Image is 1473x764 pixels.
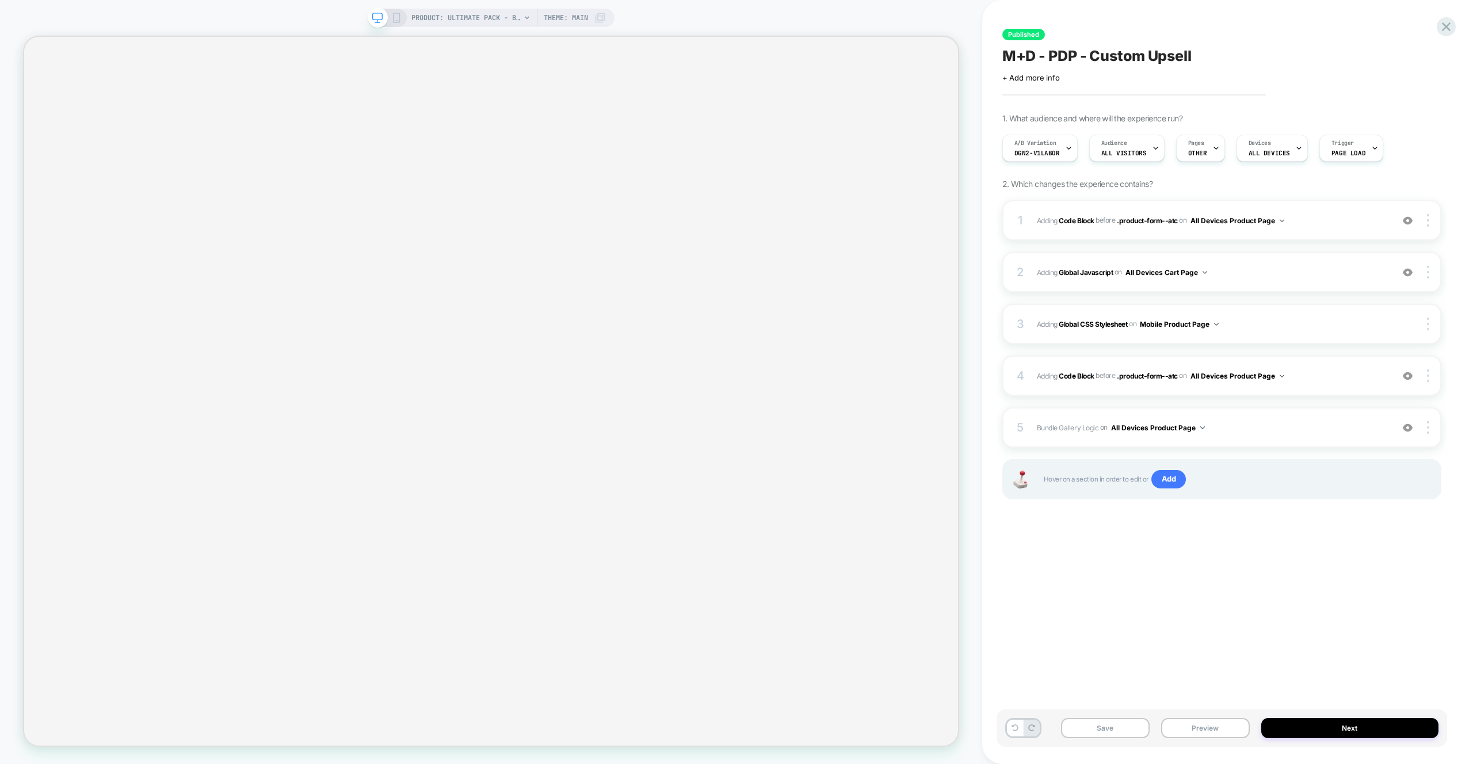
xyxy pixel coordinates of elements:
[411,9,521,27] span: PRODUCT: Ultimate Pack - Best Value Bundle
[1331,149,1365,157] span: Page Load
[1014,139,1056,147] span: A/B Variation
[1015,262,1026,282] div: 2
[1015,365,1026,386] div: 4
[1280,375,1284,377] img: down arrow
[1203,271,1207,274] img: down arrow
[1100,421,1108,434] span: on
[1009,471,1032,488] img: Joystick
[1015,314,1026,334] div: 3
[1037,423,1099,431] span: Bundle Gallery Logic
[1331,139,1354,147] span: Trigger
[1427,266,1429,278] img: close
[1179,214,1186,227] span: on
[1015,210,1026,231] div: 1
[1190,213,1284,228] button: All Devices Product Page
[1111,421,1205,435] button: All Devices Product Page
[1403,268,1413,277] img: crossed eye
[1188,149,1207,157] span: OTHER
[1002,47,1192,64] span: M+D - PDP - Custom Upsell
[1179,369,1186,382] span: on
[1014,149,1060,157] span: Dgn2-V1Labor
[1427,421,1429,434] img: close
[544,9,588,27] span: Theme: MAIN
[1214,323,1219,326] img: down arrow
[1261,718,1438,738] button: Next
[1151,470,1186,488] span: Add
[1059,268,1113,276] b: Global Javascript
[1280,219,1284,222] img: down arrow
[1044,470,1429,488] span: Hover on a section in order to edit or
[1427,318,1429,330] img: close
[1002,73,1060,82] span: + Add more info
[1403,216,1413,226] img: crossed eye
[1096,216,1115,224] span: BEFORE
[1059,371,1094,380] b: Code Block
[1125,265,1207,280] button: All Devices Cart Page
[1059,216,1094,224] b: Code Block
[1129,318,1136,330] span: on
[1002,29,1045,40] span: Published
[1403,371,1413,381] img: crossed eye
[1096,371,1115,380] span: BEFORE
[1161,718,1250,738] button: Preview
[1403,423,1413,433] img: crossed eye
[1249,139,1271,147] span: Devices
[1188,139,1204,147] span: Pages
[1015,417,1026,438] div: 5
[1037,317,1387,331] span: Adding
[1140,317,1219,331] button: Mobile Product Page
[1117,216,1178,224] span: .product-form--atc
[1061,718,1150,738] button: Save
[1427,214,1429,227] img: close
[1190,369,1284,383] button: All Devices Product Page
[1101,149,1147,157] span: All Visitors
[1117,371,1178,380] span: .product-form--atc
[1037,371,1094,380] span: Adding
[1002,113,1182,123] span: 1. What audience and where will the experience run?
[1059,319,1127,328] b: Global CSS Stylesheet
[1200,426,1205,429] img: down arrow
[1037,216,1094,224] span: Adding
[1101,139,1127,147] span: Audience
[1115,266,1122,278] span: on
[1002,179,1153,189] span: 2. Which changes the experience contains?
[1427,369,1429,382] img: close
[1037,265,1387,280] span: Adding
[1249,149,1290,157] span: ALL DEVICES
